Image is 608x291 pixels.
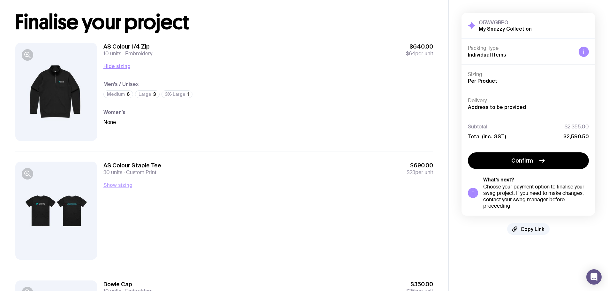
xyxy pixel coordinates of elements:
span: Copy Link [521,226,544,232]
h4: Men’s / Unisex [103,80,433,88]
span: Confirm [511,157,533,165]
span: Address to be provided [468,104,526,110]
span: Individual Items [468,52,506,57]
button: Confirm [468,152,589,169]
span: $640.00 [406,43,433,50]
span: 3 [153,92,156,97]
button: Copy Link [507,223,550,235]
span: Embroidery [121,50,152,57]
h1: Finalise your project [15,12,433,33]
div: Choose your payment option to finalise your swag project. If you need to make changes, contact yo... [483,184,589,209]
h4: Packing Type [468,45,574,51]
h3: O5WVGBPO [479,19,532,26]
button: Show sizing [103,181,132,189]
span: Medium [107,92,125,97]
button: Hide sizing [103,62,131,70]
span: per unit [406,50,433,57]
span: $2,590.50 [563,133,589,140]
h4: Sizing [468,71,589,78]
h2: My Snazzy Collection [479,26,532,32]
span: $64 [406,50,415,57]
h4: Delivery [468,97,589,104]
h3: AS Colour Staple Tee [103,162,161,169]
h4: Women’s [103,108,433,116]
span: $350.00 [406,280,433,288]
span: 30 units [103,169,122,176]
h3: Bowie Cap [103,280,152,288]
h3: AS Colour 1/4 Zip [103,43,152,50]
span: $23 [407,169,415,176]
span: 3X-Large [165,92,185,97]
span: 10 units [103,50,121,57]
span: 6 [127,92,130,97]
span: Subtotal [468,124,487,130]
span: Custom Print [122,169,156,176]
span: $690.00 [407,162,433,169]
span: None [103,119,116,126]
span: per unit [407,169,433,176]
span: Large [139,92,151,97]
span: 1 [187,92,189,97]
span: $2,355.00 [565,124,589,130]
div: Open Intercom Messenger [586,269,602,285]
span: Per Product [468,78,497,84]
h5: What’s next? [483,177,589,183]
span: Total (inc. GST) [468,133,506,140]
